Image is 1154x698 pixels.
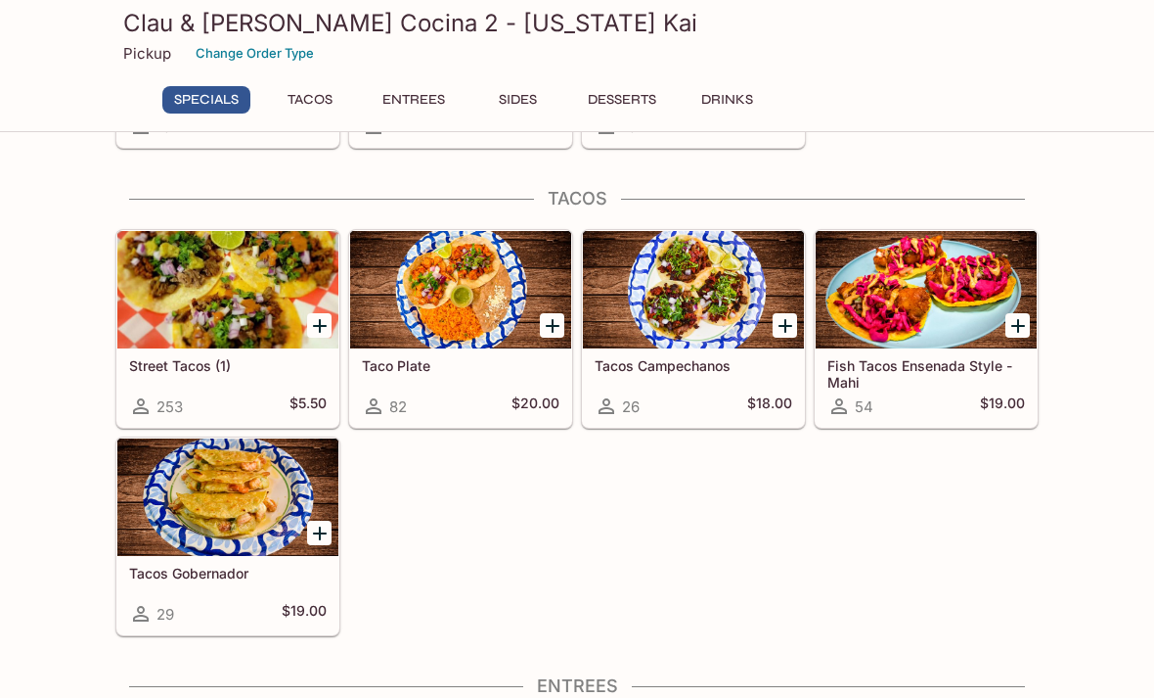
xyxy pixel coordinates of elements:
[1005,313,1030,338] button: Add Fish Tacos Ensenada Style - Mahi
[129,565,327,582] h5: Tacos Gobernador
[117,231,338,349] div: Street Tacos (1)
[350,231,571,349] div: Taco Plate
[980,395,1025,418] h5: $19.00
[156,397,183,416] span: 253
[123,8,1031,38] h3: Clau & [PERSON_NAME] Cocina 2 - [US_STATE] Kai
[187,38,323,69] button: Change Order Type
[349,230,572,428] a: Taco Plate82$20.00
[123,44,171,63] p: Pickup
[115,675,1039,697] h4: Entrees
[282,602,327,626] h5: $19.00
[116,230,339,428] a: Street Tacos (1)253$5.50
[816,231,1037,349] div: Fish Tacos Ensenada Style - Mahi
[307,521,332,545] button: Add Tacos Gobernador
[855,397,873,416] span: 54
[595,357,792,374] h5: Tacos Campechanos
[289,395,327,418] h5: $5.50
[307,313,332,338] button: Add Street Tacos (1)
[540,313,564,338] button: Add Taco Plate
[827,357,1025,390] h5: Fish Tacos Ensenada Style - Mahi
[266,86,354,114] button: Tacos
[115,188,1039,209] h4: Tacos
[747,395,792,418] h5: $18.00
[116,438,339,635] a: Tacos Gobernador29$19.00
[815,230,1038,428] a: Fish Tacos Ensenada Style - Mahi54$19.00
[156,605,174,624] span: 29
[162,86,250,114] button: Specials
[577,86,667,114] button: Desserts
[362,357,559,374] h5: Taco Plate
[683,86,771,114] button: Drinks
[511,395,559,418] h5: $20.00
[389,397,407,416] span: 82
[583,231,804,349] div: Tacos Campechanos
[370,86,458,114] button: Entrees
[473,86,561,114] button: Sides
[117,439,338,556] div: Tacos Gobernador
[622,397,640,416] span: 26
[773,313,797,338] button: Add Tacos Campechanos
[582,230,805,428] a: Tacos Campechanos26$18.00
[129,357,327,374] h5: Street Tacos (1)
